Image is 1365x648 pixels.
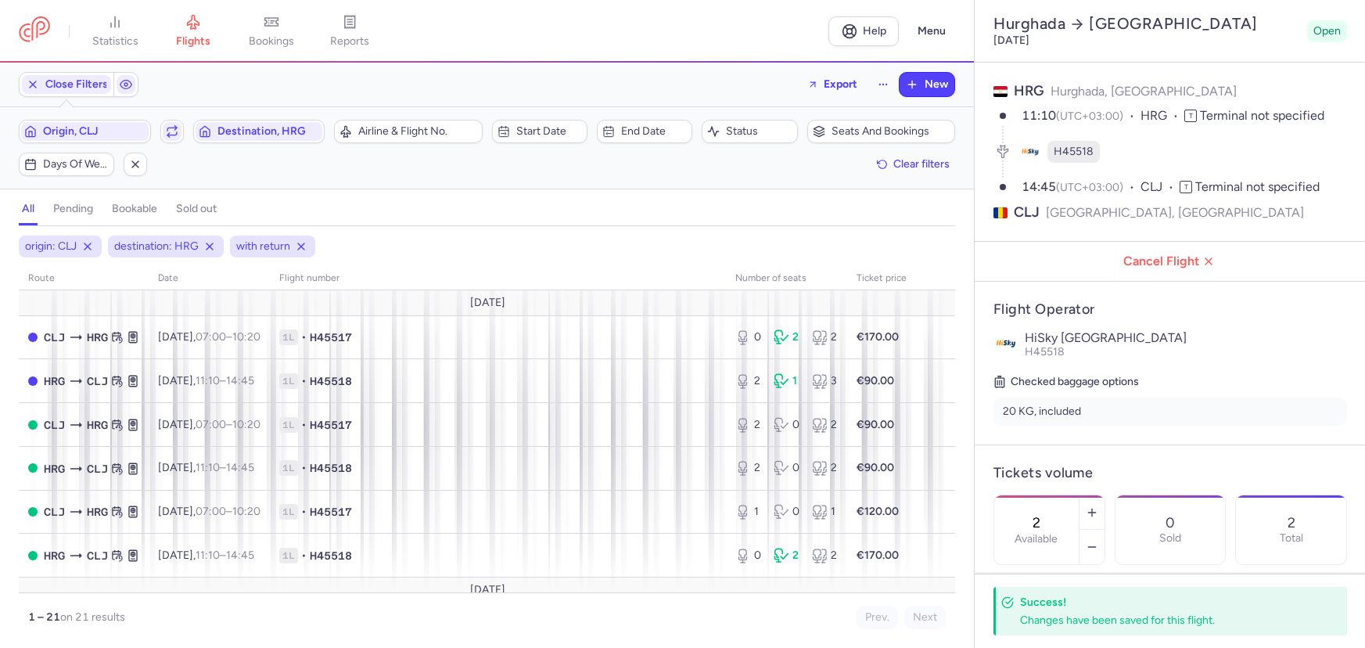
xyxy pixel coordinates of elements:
[1280,532,1303,545] p: Total
[249,34,294,49] span: bookings
[44,547,65,564] span: Hurghada, Hurghada, Egypt
[1054,144,1094,160] span: H45518
[232,14,311,49] a: bookings
[993,398,1347,426] li: 20 KG, included
[726,125,792,138] span: Status
[196,330,226,344] time: 07:00
[22,202,34,216] h4: all
[597,120,692,143] button: End date
[987,254,1353,268] span: Cancel Flight
[330,34,369,49] span: reports
[196,549,220,562] time: 11:10
[1180,181,1192,193] span: T
[45,78,108,91] span: Close Filters
[76,14,154,49] a: statistics
[847,267,916,290] th: Ticket price
[196,418,226,431] time: 07:00
[19,16,50,45] a: CitizenPlane red outlined logo
[87,547,108,564] span: Cluj Napoca International Airport, Cluj-Napoca, Romania
[925,78,948,91] span: New
[226,461,254,474] time: 14:45
[232,330,260,344] time: 10:20
[993,373,1347,391] h5: Checked baggage options
[196,374,254,387] span: –
[196,505,260,518] span: –
[334,120,483,143] button: Airline & Flight No.
[60,610,125,624] span: on 21 results
[492,120,587,143] button: Start date
[812,460,838,476] div: 2
[735,417,761,433] div: 2
[196,461,220,474] time: 11:10
[53,202,93,216] h4: pending
[871,153,955,176] button: Clear filters
[87,373,108,390] span: Cluj Napoca International Airport, Cluj-Napoca, Romania
[993,464,1347,482] h4: Tickets volume
[279,329,298,345] span: 1L
[310,504,352,520] span: H45517
[1051,84,1237,99] span: Hurghada, [GEOGRAPHIC_DATA]
[158,418,260,431] span: [DATE],
[1020,595,1313,610] h4: Success!
[196,461,254,474] span: –
[232,418,260,431] time: 10:20
[310,417,352,433] span: H45517
[301,329,307,345] span: •
[19,153,114,176] button: Days of week
[28,507,38,517] span: OPEN
[279,460,298,476] span: 1L
[87,329,108,346] span: Hurghada, Hurghada, Egypt
[301,504,307,520] span: •
[774,329,799,345] div: 2
[812,548,838,563] div: 2
[893,158,950,170] span: Clear filters
[311,14,389,49] a: reports
[1022,179,1056,194] time: 14:45
[1014,82,1044,99] span: HRG
[900,73,954,96] button: New
[726,267,847,290] th: number of seats
[1015,533,1058,545] label: Available
[469,297,505,309] span: [DATE]
[735,329,761,345] div: 0
[857,505,899,518] strong: €120.00
[196,418,260,431] span: –
[516,125,582,138] span: Start date
[196,374,220,387] time: 11:10
[158,330,260,344] span: [DATE],
[735,548,761,563] div: 0
[857,461,894,474] strong: €90.00
[310,373,352,389] span: H45518
[807,120,956,143] button: Seats and bookings
[735,373,761,389] div: 2
[28,551,38,560] span: OPEN
[812,417,838,433] div: 2
[1025,331,1347,345] p: HiSky [GEOGRAPHIC_DATA]
[857,374,894,387] strong: €90.00
[44,373,65,390] span: Hurghada, Hurghada, Egypt
[92,34,138,49] span: statistics
[28,376,38,386] span: CLOSED
[993,301,1347,319] h4: Flight Operator
[19,267,149,290] th: route
[702,120,797,143] button: Status
[812,329,838,345] div: 2
[774,373,799,389] div: 1
[43,125,145,138] span: Origin, CLJ
[621,125,687,138] span: End date
[28,610,60,624] strong: 1 – 21
[1140,107,1184,125] span: HRG
[279,504,298,520] span: 1L
[1025,345,1065,358] span: H45518
[19,120,151,143] button: Origin, CLJ
[114,239,199,254] span: destination: HRG
[154,14,232,49] a: flights
[25,239,77,254] span: origin: CLJ
[196,549,254,562] span: –
[87,503,108,520] span: Hurghada, Hurghada, Egypt
[226,549,254,562] time: 14:45
[279,417,298,433] span: 1L
[1014,203,1040,222] span: CLJ
[1288,515,1295,531] p: 2
[44,503,65,520] span: Cluj Napoca International Airport, Cluj-Napoca, Romania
